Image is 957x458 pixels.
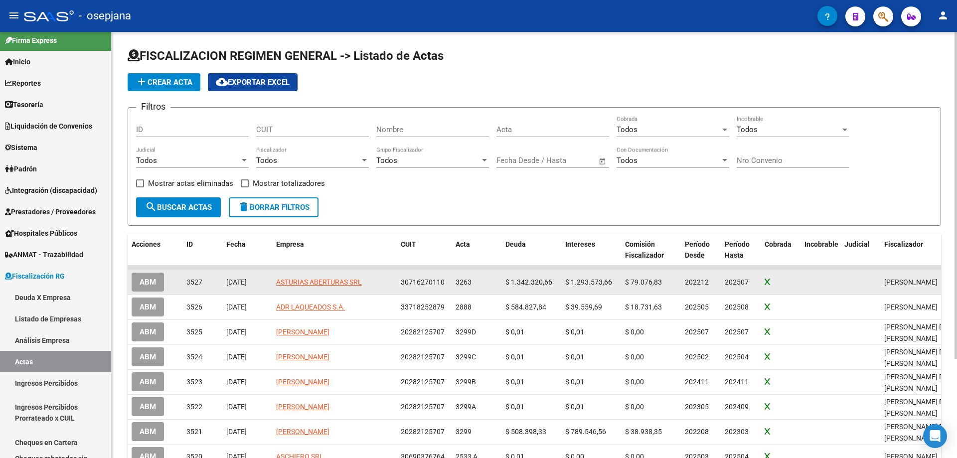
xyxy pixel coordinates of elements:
span: $ 0,00 [625,328,644,336]
mat-icon: search [145,201,157,213]
span: - osepjana [79,5,131,27]
span: CUIT [401,240,416,248]
span: 202409 [725,403,749,411]
button: Buscar Actas [136,197,221,217]
span: Integración (discapacidad) [5,185,97,196]
span: 202208 [685,428,709,436]
datatable-header-cell: Comisión Fiscalizador [621,234,681,267]
span: $ 0,01 [565,378,584,386]
span: $ 0,01 [505,403,524,411]
datatable-header-cell: Judicial [840,234,880,267]
span: 2888 [456,303,472,311]
span: Prestadores / Proveedores [5,206,96,217]
span: [DATE] [226,378,247,386]
span: [DATE] [226,303,247,311]
h3: Filtros [136,100,170,114]
button: ABM [132,298,164,316]
span: 3523 [186,378,202,386]
span: [PERSON_NAME] [276,378,329,386]
button: ABM [132,372,164,391]
button: ABM [132,322,164,341]
span: $ 39.559,69 [565,303,602,311]
span: [PERSON_NAME] [276,403,329,411]
mat-icon: menu [8,9,20,21]
span: Deuda [505,240,526,248]
datatable-header-cell: ID [182,234,222,267]
mat-icon: person [937,9,949,21]
span: [DATE] [226,328,247,336]
span: ABM [140,278,156,287]
span: FISCALIZACION REGIMEN GENERAL -> Listado de Actas [128,49,444,63]
span: 202508 [725,303,749,311]
span: Cobrada [765,240,792,248]
span: ASTURIAS ABERTURAS SRL [276,278,362,286]
button: Exportar EXCEL [208,73,298,91]
input: Fecha inicio [496,156,537,165]
button: ABM [132,273,164,291]
span: Todos [376,156,397,165]
span: 3524 [186,353,202,361]
mat-icon: cloud_download [216,76,228,88]
span: $ 0,01 [505,378,524,386]
span: Todos [256,156,277,165]
datatable-header-cell: Deuda [501,234,561,267]
span: 3299D [456,328,476,336]
span: Buscar Actas [145,203,212,212]
span: 3527 [186,278,202,286]
span: Exportar EXCEL [216,78,290,87]
span: $ 0,01 [505,353,524,361]
span: Liquidación de Convenios [5,121,92,132]
span: 20282125707 [401,353,445,361]
span: Hospitales Públicos [5,228,77,239]
mat-icon: add [136,76,148,88]
span: Todos [136,156,157,165]
datatable-header-cell: Fecha [222,234,272,267]
span: [DATE] [226,353,247,361]
span: $ 508.398,33 [505,428,546,436]
span: 3299B [456,378,476,386]
span: 3299A [456,403,476,411]
span: ABM [140,303,156,312]
input: Fecha fin [546,156,594,165]
span: $ 1.342.320,66 [505,278,552,286]
datatable-header-cell: Cobrada [761,234,800,267]
span: Acta [456,240,470,248]
span: Período Desde [685,240,710,260]
span: Comisión Fiscalizador [625,240,664,260]
span: 202507 [725,278,749,286]
span: $ 38.938,35 [625,428,662,436]
span: 20282125707 [401,428,445,436]
span: Crear Acta [136,78,192,87]
span: Borrar Filtros [238,203,310,212]
mat-icon: delete [238,201,250,213]
span: Empresa [276,240,304,248]
datatable-header-cell: Acciones [128,234,182,267]
span: Sistema [5,142,37,153]
span: [DATE] [226,403,247,411]
span: 202507 [725,328,749,336]
datatable-header-cell: Intereses [561,234,621,267]
span: Fecha [226,240,246,248]
span: $ 18.731,63 [625,303,662,311]
span: 3521 [186,428,202,436]
span: Bento Da Silva Tulio [884,323,948,342]
span: Judicial [844,240,870,248]
span: $ 0,01 [565,403,584,411]
span: Todos [617,156,638,165]
span: Fiscalizador [884,240,923,248]
datatable-header-cell: Empresa [272,234,397,267]
span: Incobrable [804,240,838,248]
span: 202504 [725,353,749,361]
datatable-header-cell: Período Desde [681,234,721,267]
span: Reportes [5,78,41,89]
button: Open calendar [597,155,609,167]
span: 20282125707 [401,378,445,386]
span: $ 0,00 [625,378,644,386]
span: 3522 [186,403,202,411]
datatable-header-cell: CUIT [397,234,452,267]
span: $ 0,01 [565,353,584,361]
span: [PERSON_NAME] [276,428,329,436]
span: Padrón [5,163,37,174]
span: Mostrar actas eliminadas [148,177,233,189]
datatable-header-cell: Incobrable [800,234,840,267]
